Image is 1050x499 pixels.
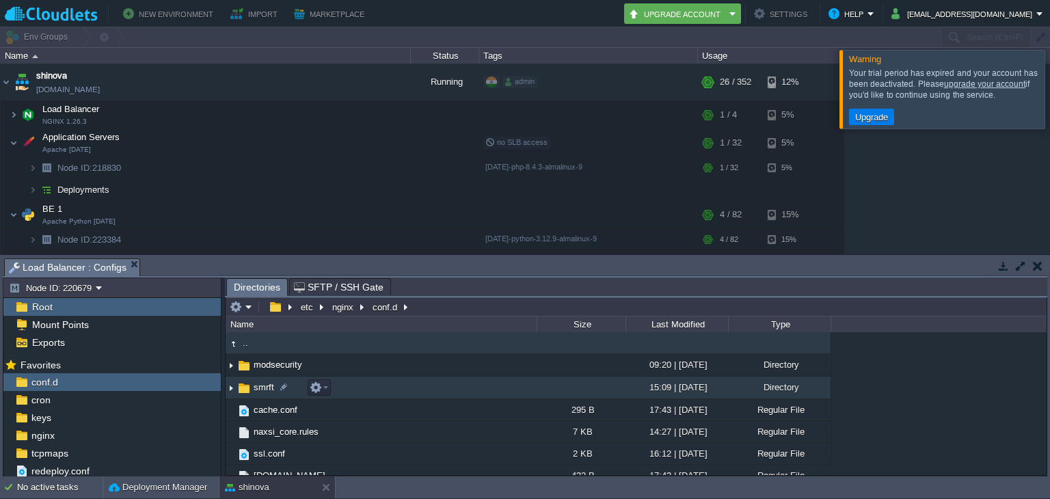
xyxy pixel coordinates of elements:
a: cron [29,394,53,406]
div: Directory [728,354,831,375]
div: Name [227,316,537,332]
button: Help [829,5,867,22]
span: Node ID: [57,163,92,173]
img: AMDAwAAAACH5BAEAAAAALAAAAAABAAEAAAICRAEAOw== [237,403,252,418]
div: Regular File [728,465,831,486]
a: smrft [252,381,276,393]
div: 5% [768,129,812,157]
span: BE 1 [41,203,64,215]
button: etc [299,301,317,313]
img: AMDAwAAAACH5BAEAAAAALAAAAAABAAEAAAICRAEAOw== [1,64,12,100]
div: Regular File [728,421,831,442]
div: Tags [480,48,697,64]
button: Node ID: 220679 [9,282,96,294]
span: Exports [29,336,67,349]
img: AMDAwAAAACH5BAEAAAAALAAAAAABAAEAAAICRAEAOw== [226,355,237,376]
div: No active tasks [17,476,103,498]
img: AMDAwAAAACH5BAEAAAAALAAAAAABAAEAAAICRAEAOw== [226,336,241,351]
a: nginx [29,429,57,442]
a: naxsi_core.rules [252,426,321,437]
img: AMDAwAAAACH5BAEAAAAALAAAAAABAAEAAAICRAEAOw== [29,179,37,200]
div: 12% [768,64,812,100]
a: [DOMAIN_NAME] [36,83,100,96]
img: AMDAwAAAACH5BAEAAAAALAAAAAABAAEAAAICRAEAOw== [37,179,56,200]
img: AMDAwAAAACH5BAEAAAAALAAAAAABAAEAAAICRAEAOw== [29,229,37,250]
div: 4 / 82 [720,201,742,228]
img: AMDAwAAAACH5BAEAAAAALAAAAAABAAEAAAICRAEAOw== [237,469,252,484]
button: Marketplace [294,5,368,22]
span: modsecurity [252,359,304,370]
a: [DOMAIN_NAME] [252,470,327,481]
div: Regular File [728,443,831,464]
div: Last Modified [627,316,728,332]
button: [EMAIL_ADDRESS][DOMAIN_NAME] [891,5,1036,22]
div: 4 / 82 [720,229,738,250]
div: 2 KB [537,443,625,464]
button: nginx [330,301,357,313]
a: keys [29,412,53,424]
a: Root [29,301,55,313]
img: AMDAwAAAACH5BAEAAAAALAAAAAABAAEAAAICRAEAOw== [37,157,56,178]
span: NGINX 1.26.3 [42,118,87,126]
img: AMDAwAAAACH5BAEAAAAALAAAAAABAAEAAAICRAEAOw== [18,129,38,157]
img: AMDAwAAAACH5BAEAAAAALAAAAAABAAEAAAICRAEAOw== [226,399,237,420]
button: Settings [754,5,811,22]
img: AMDAwAAAACH5BAEAAAAALAAAAAABAAEAAAICRAEAOw== [237,358,252,373]
span: SFTP / SSH Gate [294,279,383,295]
img: AMDAwAAAACH5BAEAAAAALAAAAAABAAEAAAICRAEAOw== [18,201,38,228]
a: BE 1Apache Python [DATE] [41,204,64,214]
div: 15% [768,201,812,228]
a: Application ServersApache [DATE] [41,132,122,142]
button: Deployment Manager [109,481,207,494]
a: conf.d [29,376,60,388]
span: [DATE]-php-8.4.3-almalinux-9 [485,163,582,171]
img: AMDAwAAAACH5BAEAAAAALAAAAAABAAEAAAICRAEAOw== [237,381,252,396]
button: conf.d [371,301,401,313]
div: 1 / 4 [720,101,737,129]
img: AMDAwAAAACH5BAEAAAAALAAAAAABAAEAAAICRAEAOw== [226,377,237,399]
img: AMDAwAAAACH5BAEAAAAALAAAAAABAAEAAAICRAEAOw== [237,425,252,440]
div: admin [502,76,537,88]
a: shinova [36,69,67,83]
img: AMDAwAAAACH5BAEAAAAALAAAAAABAAEAAAICRAEAOw== [10,101,18,129]
div: Size [538,316,625,332]
div: Your trial period has expired and your account has been deactivated. Please if you'd like to cont... [849,68,1041,100]
a: .. [241,337,250,349]
div: Usage [699,48,843,64]
img: AMDAwAAAACH5BAEAAAAALAAAAAABAAEAAAICRAEAOw== [226,443,237,464]
span: 218830 [56,162,123,174]
img: AMDAwAAAACH5BAEAAAAALAAAAAABAAEAAAICRAEAOw== [237,447,252,462]
img: AMDAwAAAACH5BAEAAAAALAAAAAABAAEAAAICRAEAOw== [226,465,237,486]
button: Upgrade [851,111,892,123]
img: AMDAwAAAACH5BAEAAAAALAAAAAABAAEAAAICRAEAOw== [226,421,237,442]
button: Import [230,5,282,22]
img: AMDAwAAAACH5BAEAAAAALAAAAAABAAEAAAICRAEAOw== [18,101,38,129]
img: AMDAwAAAACH5BAEAAAAALAAAAAABAAEAAAICRAEAOw== [10,201,18,228]
img: AMDAwAAAACH5BAEAAAAALAAAAAABAAEAAAICRAEAOw== [29,251,37,272]
a: Node ID:218830 [56,162,123,174]
img: AMDAwAAAACH5BAEAAAAALAAAAAABAAEAAAICRAEAOw== [32,55,38,58]
div: 15% [768,229,812,250]
div: 15:09 | [DATE] [625,377,728,398]
div: 14:27 | [DATE] [625,421,728,442]
div: 09:20 | [DATE] [625,354,728,375]
a: cache.conf [252,404,299,416]
div: 26 / 352 [720,64,751,100]
a: Load BalancerNGINX 1.26.3 [41,104,101,114]
span: Application Servers [41,131,122,143]
img: AMDAwAAAACH5BAEAAAAALAAAAAABAAEAAAICRAEAOw== [29,157,37,178]
div: 16:12 | [DATE] [625,443,728,464]
span: tcpmaps [29,447,70,459]
div: 295 B [537,399,625,420]
div: Type [729,316,831,332]
div: Name [1,48,410,64]
span: [DATE]-python-3.12.9-almalinux-9 [485,234,597,243]
div: 7 KB [537,421,625,442]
